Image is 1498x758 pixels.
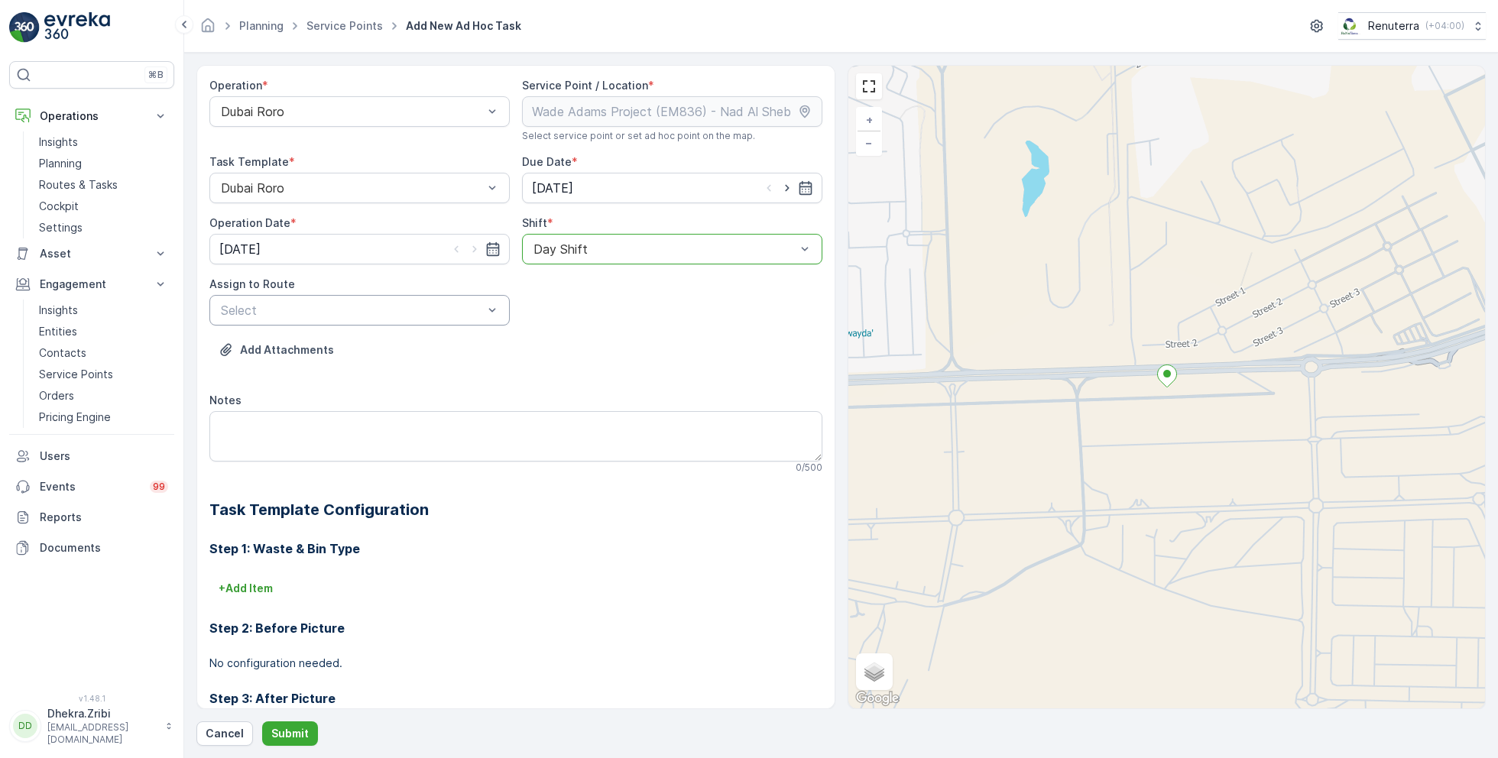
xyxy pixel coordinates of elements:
p: Contacts [39,345,86,361]
img: Screenshot_2024-07-26_at_13.33.01.png [1338,18,1362,34]
button: Submit [262,721,318,746]
span: Select service point or set ad hoc point on the map. [522,130,755,142]
p: Service Points [39,367,113,382]
a: Planning [33,153,174,174]
label: Due Date [522,155,572,168]
p: Dhekra.Zribi [47,706,157,721]
button: Operations [9,101,174,131]
h3: Step 3: After Picture [209,689,822,708]
p: Add Attachments [240,342,334,358]
p: Users [40,449,168,464]
p: Select [221,301,483,319]
label: Assign to Route [209,277,295,290]
a: Users [9,441,174,471]
button: Renuterra(+04:00) [1338,12,1486,40]
p: Orders [39,388,74,403]
button: Upload File [209,338,343,362]
a: Entities [33,321,174,342]
a: Planning [239,19,284,32]
p: Entities [39,324,77,339]
a: Zoom In [858,109,880,131]
input: Wade Adams Project (EM836) - Nad Al Sheba [522,96,822,127]
a: Service Points [306,19,383,32]
div: DD [13,714,37,738]
a: Events99 [9,471,174,502]
img: logo_light-DOdMpM7g.png [44,12,110,43]
p: Planning [39,156,82,171]
p: Engagement [40,277,144,292]
span: − [865,136,873,149]
h3: Step 2: Before Picture [209,619,822,637]
a: Homepage [199,23,216,36]
a: Contacts [33,342,174,364]
a: Settings [33,217,174,238]
p: 99 [153,481,165,493]
a: Cockpit [33,196,174,217]
p: + Add Item [219,581,273,596]
a: Open this area in Google Maps (opens a new window) [852,688,903,708]
label: Shift [522,216,547,229]
a: Layers [858,655,891,688]
label: Operation Date [209,216,290,229]
p: Renuterra [1368,18,1419,34]
label: Task Template [209,155,289,168]
p: Cockpit [39,199,79,214]
a: Insights [33,300,174,321]
h2: Task Template Configuration [209,498,822,521]
label: Service Point / Location [522,79,648,92]
a: Orders [33,385,174,407]
button: Cancel [196,721,253,746]
label: Operation [209,79,262,92]
img: Google [852,688,903,708]
p: [EMAIL_ADDRESS][DOMAIN_NAME] [47,721,157,746]
span: + [866,113,873,126]
a: View Fullscreen [858,75,880,98]
a: Routes & Tasks [33,174,174,196]
p: No configuration needed. [209,656,822,671]
p: Insights [39,134,78,150]
input: dd/mm/yyyy [209,234,510,264]
a: Documents [9,533,174,563]
p: 0 / 500 [796,462,822,474]
p: Routes & Tasks [39,177,118,193]
input: dd/mm/yyyy [522,173,822,203]
p: Asset [40,246,144,261]
button: Asset [9,238,174,269]
span: v 1.48.1 [9,694,174,703]
label: Notes [209,394,242,407]
p: Cancel [206,726,244,741]
a: Pricing Engine [33,407,174,428]
p: Pricing Engine [39,410,111,425]
p: Reports [40,510,168,525]
span: Add New Ad Hoc Task [403,18,524,34]
a: Insights [33,131,174,153]
a: Service Points [33,364,174,385]
p: Events [40,479,141,494]
h3: Step 1: Waste & Bin Type [209,539,822,558]
button: +Add Item [209,576,282,601]
button: Engagement [9,269,174,300]
p: Documents [40,540,168,556]
p: ⌘B [148,69,164,81]
p: Submit [271,726,309,741]
p: Operations [40,109,144,124]
p: ( +04:00 ) [1425,20,1464,32]
button: DDDhekra.Zribi[EMAIL_ADDRESS][DOMAIN_NAME] [9,706,174,746]
a: Zoom Out [858,131,880,154]
p: Insights [39,303,78,318]
a: Reports [9,502,174,533]
p: Settings [39,220,83,235]
img: logo [9,12,40,43]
